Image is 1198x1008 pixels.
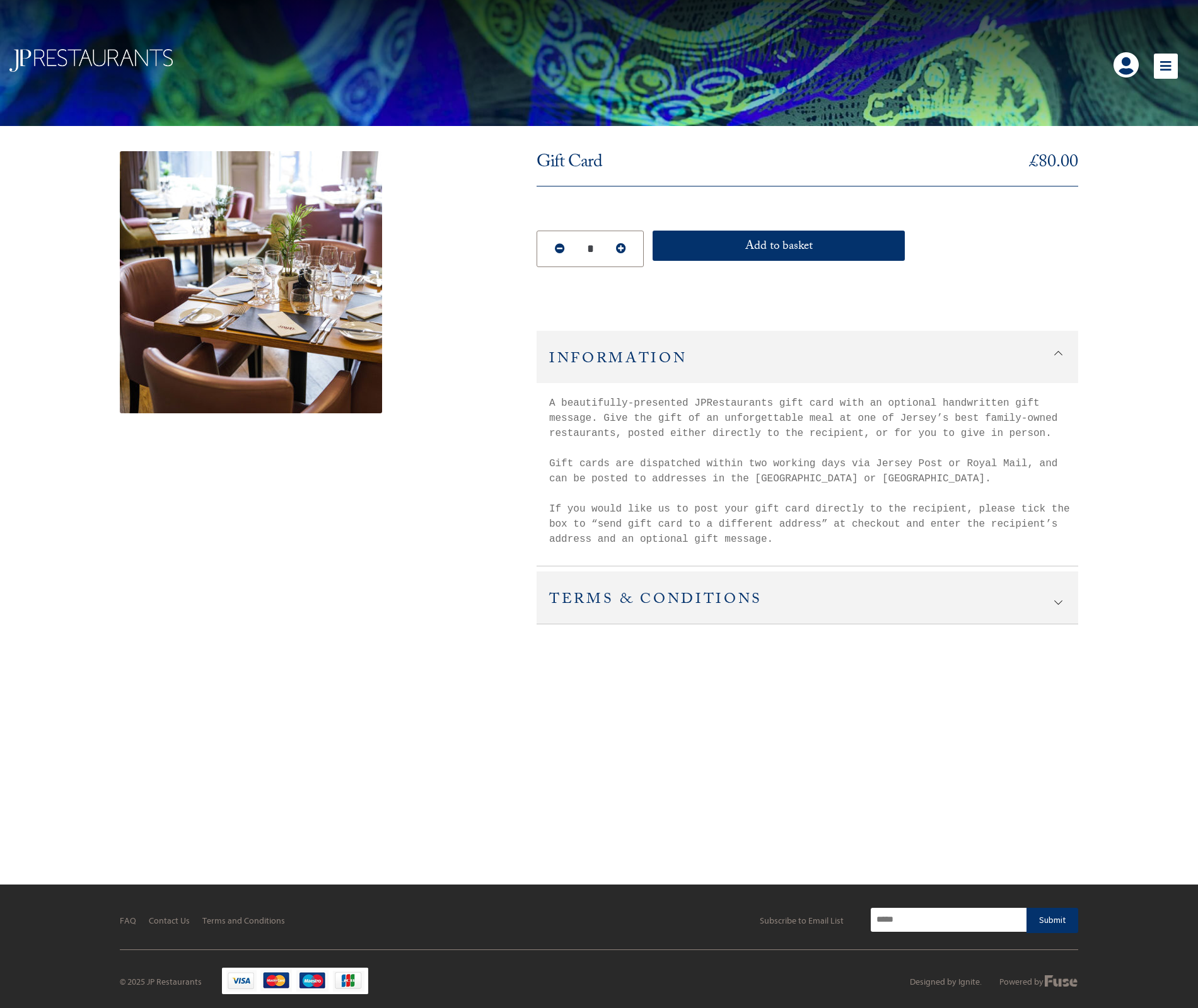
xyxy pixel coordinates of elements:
button: Reduce Quantity [540,234,579,263]
h1: Gift Card [537,151,602,176]
input: Quantity [581,239,600,260]
h2: Information [537,331,1078,383]
button: Add to basket [653,231,905,261]
img: logo-final-from-website.png [9,49,173,72]
h2: Terms & Conditions [537,571,1078,624]
button: Increase Quantity [602,234,640,263]
a: Designed by Ignite. [910,976,982,987]
div: A beautifully-presented JPRestaurants gift card with an optional handwritten gift message. Give t... [537,383,1078,547]
a: FAQ [120,915,136,926]
div: Subscribe to Email List [760,915,844,925]
a: Contact Us [149,915,190,926]
span: £ [1030,148,1038,179]
bdi: 80.00 [1030,148,1078,179]
button: Submit [1026,908,1078,933]
a: Powered by [999,976,1078,987]
a: Terms and Conditions [202,915,285,926]
div: © 2025 JP Restaurants [120,976,202,987]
